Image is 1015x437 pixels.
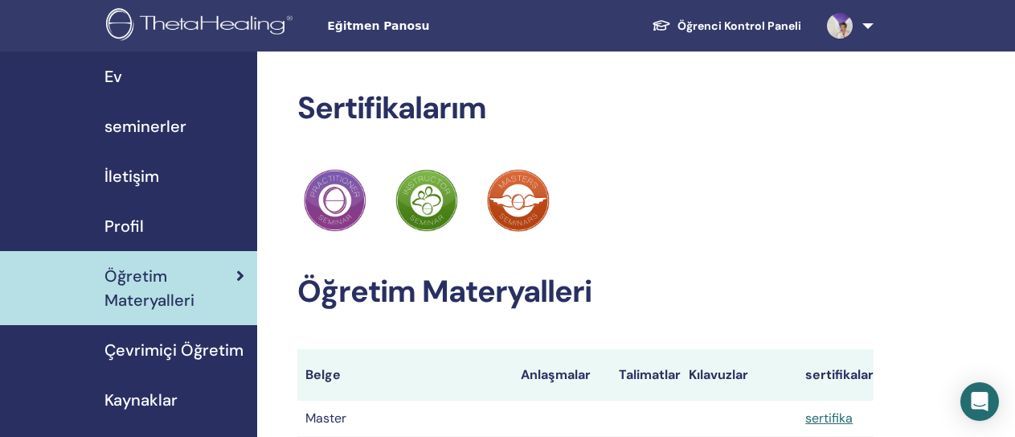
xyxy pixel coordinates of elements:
a: Öğrenci Kontrol Paneli [639,11,814,41]
th: Belge [297,349,513,401]
h2: Öğretim Materyalleri [297,274,874,311]
th: sertifikalar [797,349,874,401]
a: sertifika [805,410,853,427]
img: Practitioner [395,169,458,232]
h2: Sertifikalarım [297,90,874,127]
div: Open Intercom Messenger [960,382,999,421]
span: seminerler [104,114,186,138]
img: logo.png [106,8,298,44]
span: Eğitmen Panosu [327,18,568,35]
span: Ev [104,64,122,89]
span: İletişim [104,164,159,188]
span: Kaynaklar [104,388,178,412]
th: Kılavuzlar [681,349,797,401]
img: default.jpg [827,13,853,39]
td: Master [297,401,513,436]
img: graduation-cap-white.svg [652,19,671,32]
span: Öğretim Materyalleri [104,264,236,312]
img: Practitioner [304,169,366,232]
th: Anlaşmalar [513,349,611,401]
th: Talimatlar [611,349,681,401]
img: Practitioner [487,169,550,232]
span: Çevrimiçi Öğretim [104,338,244,362]
span: Profil [104,214,144,238]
